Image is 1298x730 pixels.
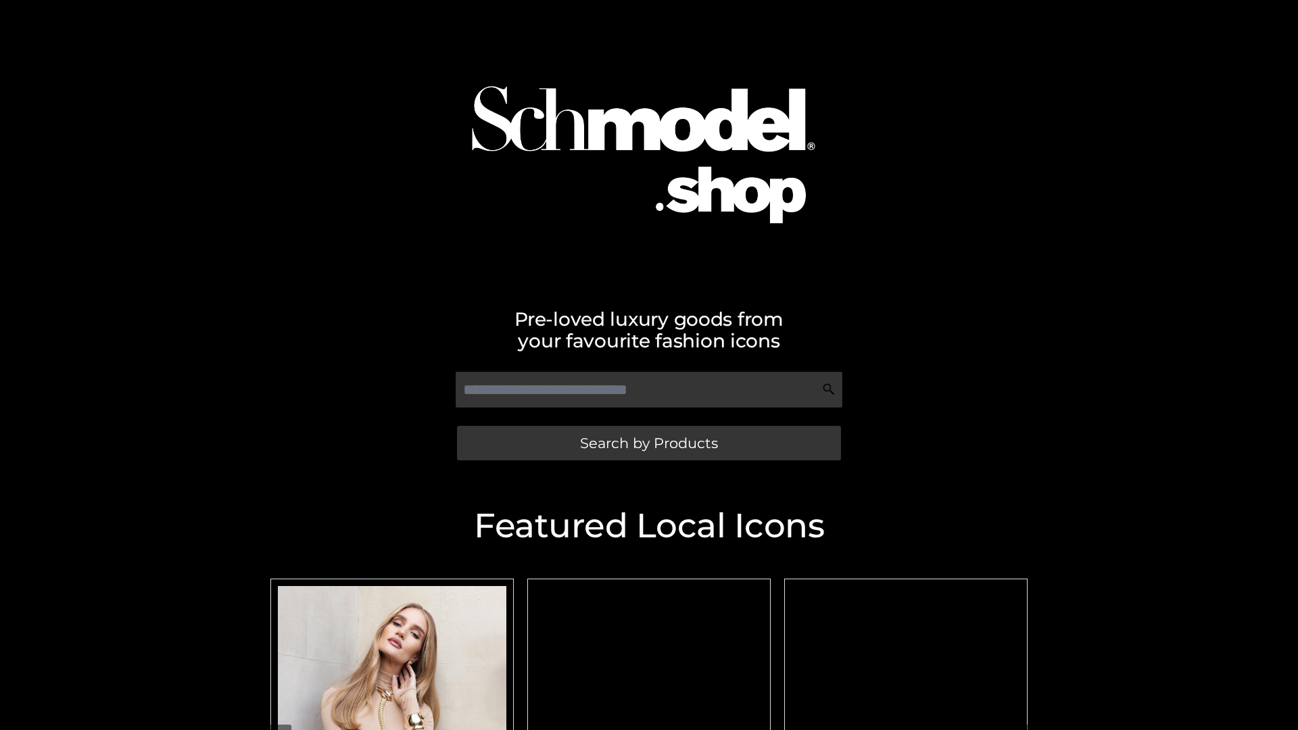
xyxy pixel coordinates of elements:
h2: Pre-loved luxury goods from your favourite fashion icons [264,308,1034,351]
img: Search Icon [822,383,836,396]
h2: Featured Local Icons​ [264,509,1034,543]
a: Search by Products [457,426,841,460]
span: Search by Products [580,436,718,450]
